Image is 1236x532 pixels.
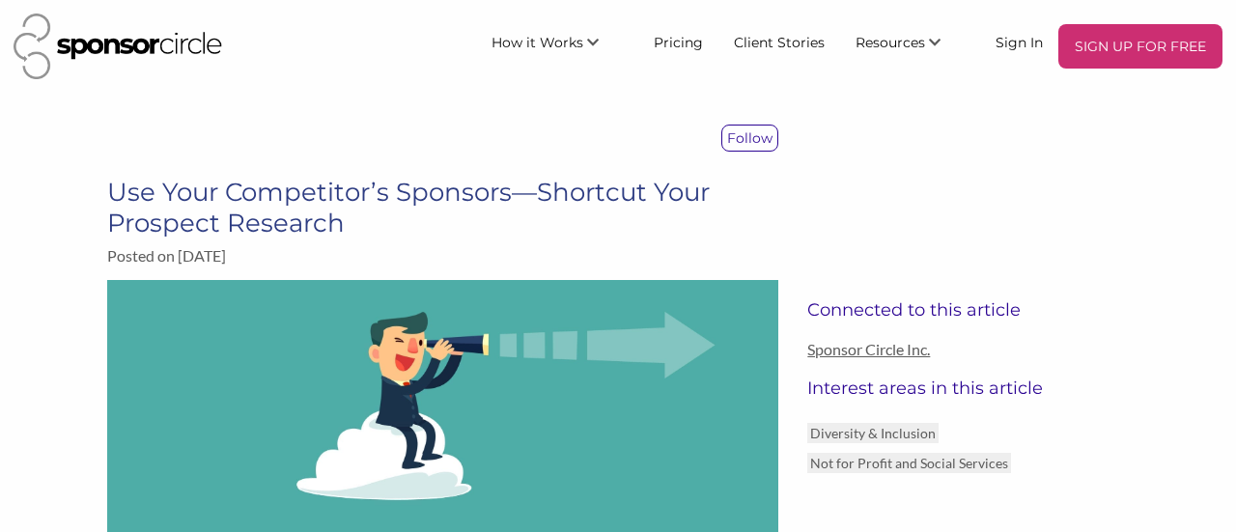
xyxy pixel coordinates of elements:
[807,453,1011,473] p: Not for Profit and Social Services
[807,423,939,443] p: Diversity & Inclusion
[492,34,583,51] span: How it Works
[107,177,778,238] h3: Use Your Competitor’s Sponsors—Shortcut Your Prospect Research
[107,246,778,265] p: Posted on [DATE]
[807,378,1129,399] h3: Interest areas in this article
[638,24,718,59] a: Pricing
[718,24,840,59] a: Client Stories
[856,34,925,51] span: Resources
[980,24,1058,59] a: Sign In
[807,299,1129,321] h3: Connected to this article
[722,126,777,151] p: Follow
[807,340,1129,358] a: Sponsor Circle Inc.
[476,24,638,69] li: How it Works
[14,14,222,79] img: Sponsor Circle Logo
[840,24,980,69] li: Resources
[1066,32,1215,61] p: SIGN UP FOR FREE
